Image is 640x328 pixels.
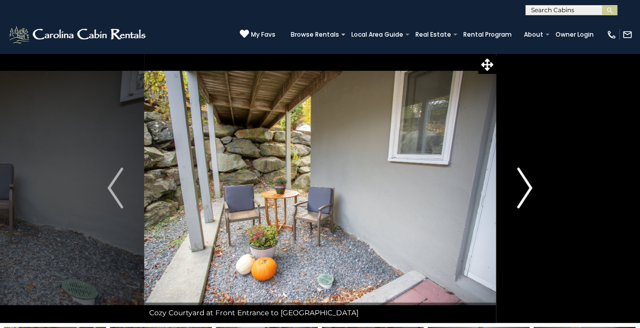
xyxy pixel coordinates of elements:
button: Next [496,53,553,323]
a: Local Area Guide [346,28,408,42]
a: Browse Rentals [286,28,344,42]
img: White-1-2.png [8,24,149,45]
a: Rental Program [458,28,517,42]
a: My Favs [240,29,275,40]
img: arrow [517,168,532,208]
img: phone-regular-white.png [606,30,617,40]
a: Real Estate [410,28,456,42]
a: Owner Login [550,28,599,42]
a: About [519,28,548,42]
button: Previous [87,53,144,323]
span: My Favs [251,30,275,39]
div: Cozy Courtyard at Front Entrance to [GEOGRAPHIC_DATA] [144,303,496,323]
img: mail-regular-white.png [622,30,632,40]
img: arrow [107,168,123,208]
